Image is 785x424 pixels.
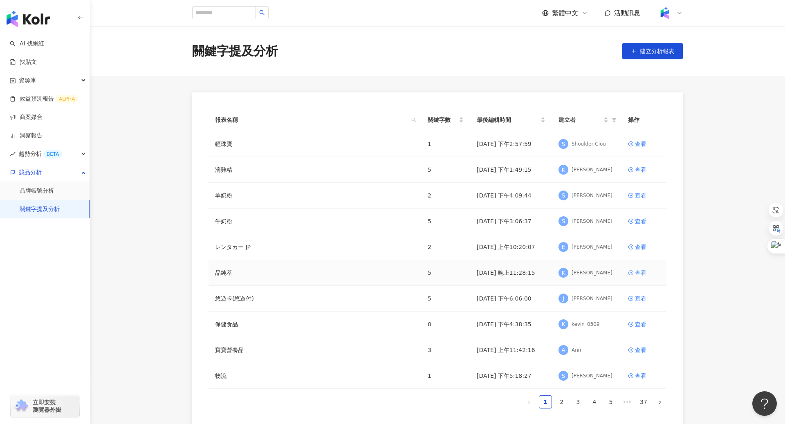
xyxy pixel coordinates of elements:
span: ••• [621,395,634,408]
a: 查看 [628,139,660,148]
span: 資源庫 [19,71,36,90]
td: [DATE] 下午5:18:27 [470,363,552,389]
th: 操作 [621,109,666,131]
span: search [410,114,418,126]
a: 效益預測報告ALPHA [10,95,78,103]
a: 悠遊卡(悠遊付) [215,294,254,303]
span: E [562,242,565,251]
td: 2 [421,183,470,209]
span: K [561,165,565,174]
div: [PERSON_NAME] [572,269,612,276]
div: 查看 [635,217,646,226]
div: 查看 [635,191,646,200]
a: 查看 [628,165,660,174]
a: 3 [572,396,584,408]
span: J [563,294,564,303]
td: [DATE] 下午4:38:35 [470,312,552,337]
div: 查看 [635,371,646,380]
li: Next 5 Pages [621,395,634,408]
span: S [562,371,565,380]
li: 3 [572,395,585,408]
div: 查看 [635,242,646,251]
a: 查看 [628,320,660,329]
a: 品牌帳號分析 [20,187,54,195]
span: 報表名稱 [215,115,408,124]
a: 2 [556,396,568,408]
span: 趨勢分析 [19,145,62,163]
a: 品純萃 [215,268,232,277]
td: [DATE] 晚上11:28:15 [470,260,552,286]
div: BETA [43,150,62,158]
th: 建立者 [552,109,621,131]
a: 查看 [628,191,660,200]
span: S [562,191,565,200]
img: logo [7,11,50,27]
span: S [562,217,565,226]
div: 查看 [635,139,646,148]
div: Shoulder Ciou [572,141,606,148]
a: 輕珠寶 [215,139,232,148]
td: [DATE] 上午10:20:07 [470,234,552,260]
div: [PERSON_NAME] [572,218,612,225]
a: 5 [605,396,617,408]
iframe: Help Scout Beacon - Open [752,391,777,416]
a: 查看 [628,371,660,380]
div: [PERSON_NAME] [572,372,612,379]
a: 4 [588,396,601,408]
img: chrome extension [13,399,29,413]
div: 查看 [635,165,646,174]
span: 立即安裝 瀏覽器外掛 [33,399,61,413]
a: 37 [637,396,650,408]
div: 查看 [635,268,646,277]
a: 商案媒合 [10,113,43,121]
a: 找貼文 [10,58,37,66]
a: 關鍵字提及分析 [20,205,60,213]
a: 查看 [628,345,660,354]
div: [PERSON_NAME] [572,192,612,199]
a: 羊奶粉 [215,191,232,200]
th: 關鍵字數 [421,109,470,131]
span: left [527,400,532,405]
td: [DATE] 下午4:09:44 [470,183,552,209]
span: 繁體中文 [552,9,578,18]
td: 5 [421,157,470,183]
button: 建立分析報表 [622,43,683,59]
li: 2 [555,395,568,408]
a: searchAI 找網紅 [10,40,44,48]
td: 2 [421,234,470,260]
span: search [259,10,265,16]
td: 0 [421,312,470,337]
div: kevin_0309 [572,321,599,328]
a: 牛奶粉 [215,217,232,226]
a: 查看 [628,294,660,303]
td: [DATE] 下午2:57:59 [470,131,552,157]
button: right [653,395,666,408]
li: 37 [637,395,650,408]
span: S [562,139,565,148]
span: 關鍵字數 [428,115,457,124]
span: 活動訊息 [614,9,640,17]
div: 查看 [635,345,646,354]
div: 查看 [635,294,646,303]
span: K [561,320,565,329]
a: 查看 [628,268,660,277]
li: Next Page [653,395,666,408]
img: Kolr%20app%20icon%20%281%29.png [657,5,673,21]
td: 3 [421,337,470,363]
a: 滴雞精 [215,165,232,174]
button: left [523,395,536,408]
li: 5 [604,395,617,408]
a: 物流 [215,371,227,380]
td: [DATE] 下午6:06:00 [470,286,552,312]
span: A [561,345,565,354]
span: right [657,400,662,405]
a: 1 [539,396,552,408]
span: rise [10,151,16,157]
a: 查看 [628,217,660,226]
li: 1 [539,395,552,408]
li: Previous Page [523,395,536,408]
div: 查看 [635,320,646,329]
td: 5 [421,209,470,234]
td: 1 [421,131,470,157]
span: filter [610,114,618,126]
